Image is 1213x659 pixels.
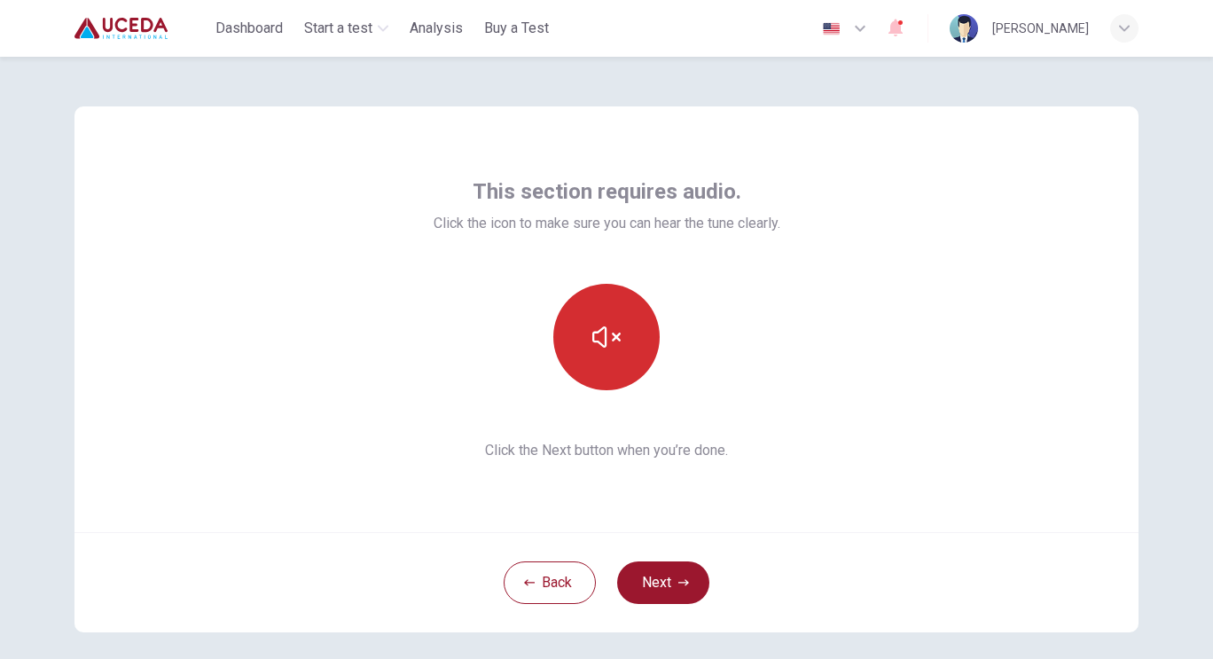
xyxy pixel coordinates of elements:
span: Buy a Test [484,18,549,39]
span: Click the Next button when you’re done. [434,440,780,461]
button: Back [504,561,596,604]
a: Uceda logo [74,11,208,46]
span: Analysis [410,18,463,39]
button: Next [617,561,709,604]
button: Start a test [297,12,395,44]
button: Buy a Test [477,12,556,44]
span: Start a test [304,18,372,39]
span: This section requires audio. [473,177,741,206]
button: Dashboard [208,12,290,44]
img: Uceda logo [74,11,168,46]
span: Click the icon to make sure you can hear the tune clearly. [434,213,780,234]
img: en [820,22,842,35]
div: [PERSON_NAME] [992,18,1089,39]
span: Dashboard [215,18,283,39]
button: Analysis [403,12,470,44]
img: Profile picture [950,14,978,43]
